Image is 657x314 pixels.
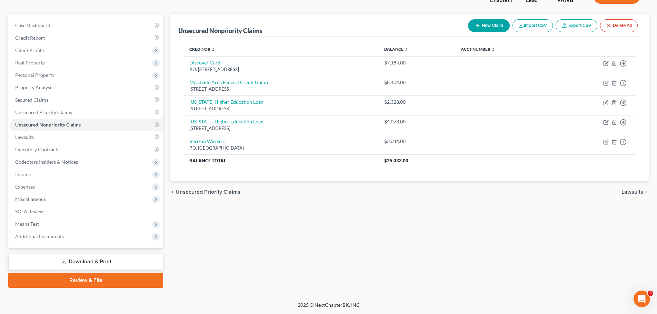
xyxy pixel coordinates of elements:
[15,47,44,53] span: Client Profile
[384,158,408,163] span: $25,033.00
[384,118,450,125] div: $4,073.00
[189,119,263,124] a: [US_STATE] Higher Education Loan
[189,60,220,65] a: Discover Card
[468,19,510,32] button: New Claim
[15,22,50,28] span: Case Dashboard
[15,196,46,202] span: Miscellaneous
[15,171,31,177] span: Income
[15,159,78,165] span: Codebtors Insiders & Notices
[15,146,59,152] span: Executory Contracts
[132,302,525,314] div: 2025 © NextChapterBK, INC
[189,99,263,105] a: [US_STATE] Higher Education Loan
[621,189,643,195] span: Lawsuits
[15,233,64,239] span: Additional Documents
[15,84,53,90] span: Property Analysis
[384,99,450,105] div: $2,328.00
[176,189,240,195] span: Unsecured Priority Claims
[15,122,81,128] span: Unsecured Nonpriority Claims
[189,125,373,132] div: [STREET_ADDRESS]
[15,97,48,103] span: Secured Claims
[189,145,373,151] div: P.O. [GEOGRAPHIC_DATA]
[15,109,72,115] span: Unsecured Priority Claims
[10,131,163,143] a: Lawsuits
[10,119,163,131] a: Unsecured Nonpriority Claims
[384,79,450,86] div: $8,404.00
[189,66,373,73] div: P.O. [STREET_ADDRESS]
[404,48,408,52] i: unfold_more
[600,19,638,32] button: Delete All
[461,47,495,52] a: Acct Number unfold_more
[384,138,450,145] div: $3,044.00
[184,154,379,167] th: Balance Total
[512,19,553,32] button: Import CSV
[189,138,226,144] a: Verizon Wireless
[15,60,45,65] span: Real Property
[8,273,163,288] a: Review & File
[211,48,215,52] i: unfold_more
[10,81,163,94] a: Property Analysis
[170,189,240,195] button: chevron_left Unsecured Priority Claims
[178,27,262,35] div: Unsecured Nonpriority Claims
[648,291,653,296] span: 3
[10,32,163,44] a: Credit Report
[384,47,408,52] a: Balance unfold_more
[15,184,35,190] span: Expenses
[15,134,34,140] span: Lawsuits
[15,72,54,78] span: Personal Property
[8,254,163,270] a: Download & Print
[643,189,649,195] i: chevron_right
[621,189,649,195] button: Lawsuits chevron_right
[10,106,163,119] a: Unsecured Priority Claims
[189,105,373,112] div: [STREET_ADDRESS]
[10,94,163,106] a: Secured Claims
[10,205,163,218] a: SOFA Review
[15,209,44,214] span: SOFA Review
[170,189,176,195] i: chevron_left
[556,19,597,32] a: Export CSV
[491,48,495,52] i: unfold_more
[189,86,373,92] div: [STREET_ADDRESS]
[10,19,163,32] a: Case Dashboard
[634,291,650,307] iframe: Intercom live chat
[189,79,268,85] a: Meadville Area Federal Credit Union
[384,59,450,66] div: $7,184.00
[10,143,163,156] a: Executory Contracts
[15,35,45,41] span: Credit Report
[15,221,39,227] span: Means Test
[189,47,215,52] a: Creditor unfold_more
